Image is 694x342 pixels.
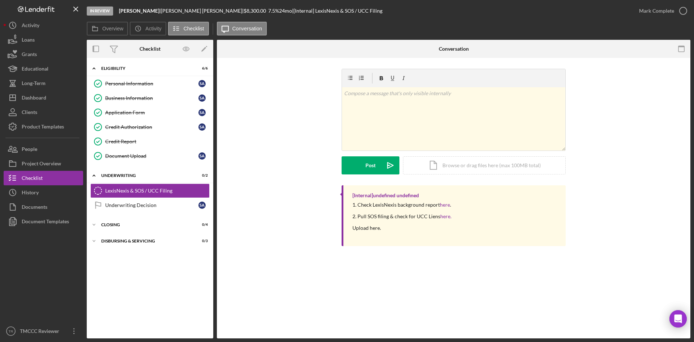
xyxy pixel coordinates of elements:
button: Post [342,156,399,174]
button: Document Templates [4,214,83,229]
div: Personal Information [105,81,198,86]
div: LexisNexis & SOS / UCC Filing [105,188,209,194]
div: Post [365,156,376,174]
div: Closing [101,223,190,227]
button: Mark Complete [632,4,690,18]
div: Clients [22,105,37,121]
div: Application Form [105,110,198,115]
button: People [4,142,83,156]
div: Document Upload [105,153,198,159]
a: LexisNexis & SOS / UCC Filing [90,183,210,198]
div: S A [198,109,206,116]
div: 7.5 % [268,8,279,14]
div: People [22,142,37,158]
div: Mark Complete [639,4,674,18]
div: Documents [22,200,47,216]
div: S A [198,123,206,131]
button: Dashboard [4,90,83,105]
label: Activity [145,26,161,31]
button: Checklist [4,171,83,185]
button: Activity [4,18,83,33]
div: Grants [22,47,37,63]
div: S A [198,202,206,209]
div: Disbursing & Servicing [101,239,190,243]
div: | [Internal] LexisNexis & SOS / UCC Filing [292,8,382,14]
div: Credit Authorization [105,124,198,130]
div: 2. Pull SOS filing & check for UCC Liens [352,214,451,219]
div: $8,300.00 [244,8,268,14]
div: 6 / 6 [195,66,208,71]
div: [PERSON_NAME] [PERSON_NAME] | [161,8,244,14]
div: 0 / 3 [195,239,208,243]
label: Overview [102,26,123,31]
button: Grants [4,47,83,62]
div: Project Overview [22,156,61,173]
div: | [119,8,161,14]
div: Underwriting Decision [105,202,198,208]
button: Activity [130,22,166,35]
button: Long-Term [4,76,83,90]
div: In Review [87,7,113,16]
div: Educational [22,62,48,78]
button: Project Overview [4,156,83,171]
div: Activity [22,18,39,34]
a: here. [440,213,451,219]
a: Underwriting DecisionSA [90,198,210,212]
div: History [22,185,39,202]
a: Credit AuthorizationSA [90,120,210,134]
div: Product Templates [22,119,64,136]
a: Business InformationSA [90,91,210,105]
b: [PERSON_NAME] [119,8,159,14]
button: Clients [4,105,83,119]
a: Document UploadSA [90,149,210,163]
div: Long-Term [22,76,46,92]
text: TR [9,329,13,333]
button: Product Templates [4,119,83,134]
div: Underwriting [101,173,190,178]
button: Overview [87,22,128,35]
div: Eligibility [101,66,190,71]
label: Conversation [232,26,262,31]
button: Educational [4,62,83,76]
div: TMCCC Reviewer [18,324,65,340]
div: 24 mo [279,8,292,14]
div: 0 / 2 [195,173,208,178]
div: Open Intercom Messenger [669,310,687,328]
div: S A [198,94,206,102]
div: Conversation [439,46,469,52]
button: Conversation [217,22,267,35]
button: Loans [4,33,83,47]
div: 1. Check LexisNexis background report . [352,202,451,208]
label: Checklist [184,26,204,31]
a: Personal InformationSA [90,76,210,91]
button: Checklist [168,22,209,35]
div: [Internal] undefined undefined [352,193,419,198]
button: History [4,185,83,200]
div: S A [198,152,206,160]
button: Documents [4,200,83,214]
div: Business Information [105,95,198,101]
div: Document Templates [22,214,69,231]
div: Loans [22,33,35,49]
div: Upload here. [352,225,451,231]
div: 0 / 4 [195,223,208,227]
a: Credit Report [90,134,210,149]
a: Application FormSA [90,105,210,120]
div: Dashboard [22,90,46,107]
a: here [440,202,450,208]
div: Credit Report [105,139,209,144]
